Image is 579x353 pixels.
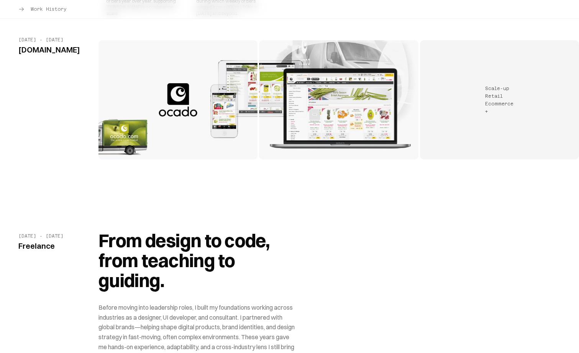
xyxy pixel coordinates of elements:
[98,40,579,159] div: Ocado.com project gallery
[485,108,513,115] div: +
[98,231,295,291] h3: From design to code, from teaching to guiding.
[31,6,67,12] span: Work History
[485,93,513,99] div: Retail
[420,40,579,159] div: Key metrics: Scale-up, Retail, Ecommerce, +
[18,37,68,43] time: Employment period: Mar 2010 - Sep 2012
[98,40,258,159] img: Ocado.com project 1
[18,233,68,239] time: Employment period: 1999 - 2010
[259,40,418,159] img: Ocado.com project 2
[18,46,68,54] h3: [DOMAIN_NAME]
[18,242,68,250] h3: Freelance
[485,85,513,92] div: Scale-up
[485,101,513,107] div: Ecommerce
